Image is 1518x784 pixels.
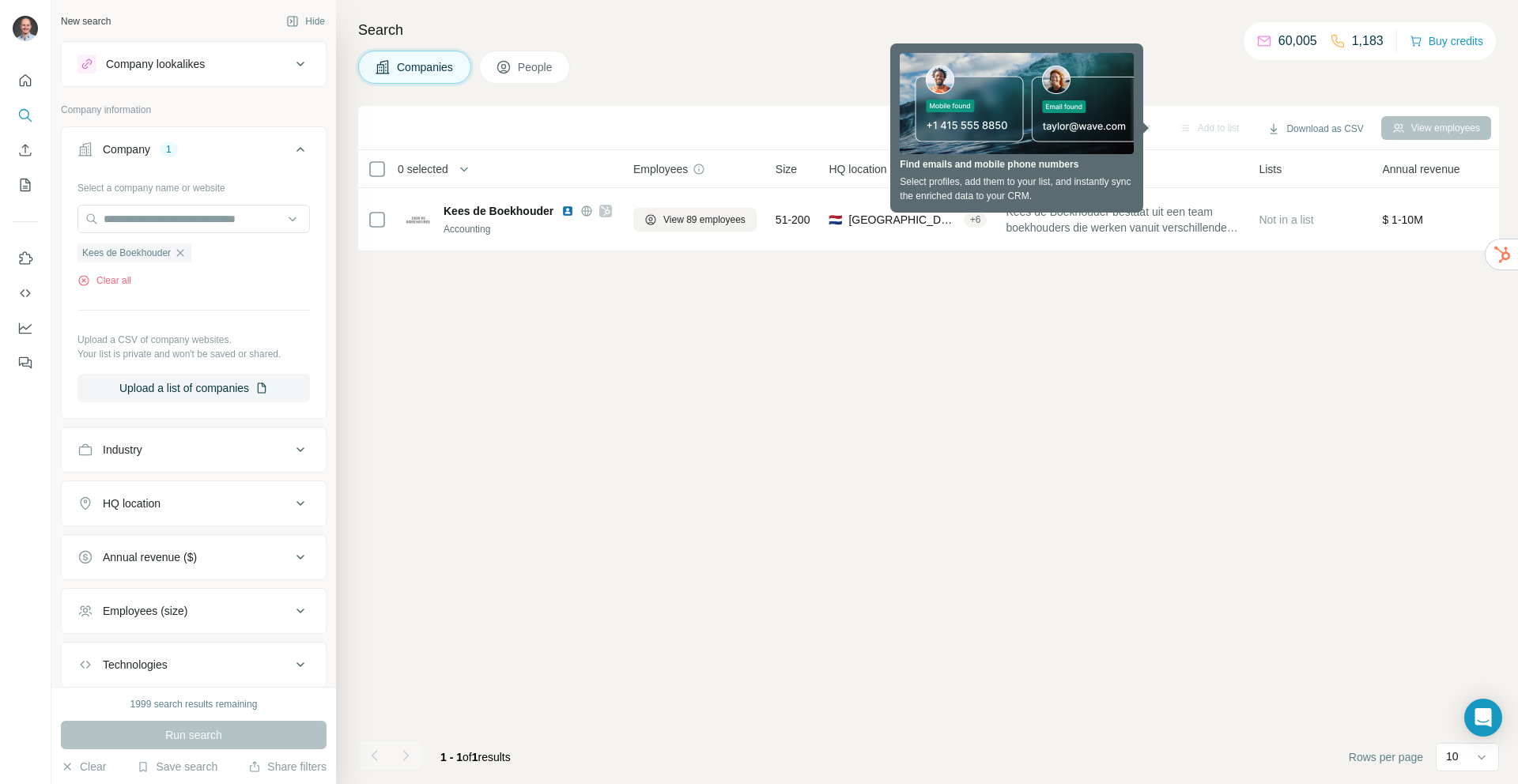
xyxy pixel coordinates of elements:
div: Employees (size) [103,603,187,619]
button: Industry [62,431,326,469]
span: Rows per page [1349,749,1423,765]
div: Industry [103,442,142,458]
div: Select a company name or website [77,175,310,195]
button: Save search [137,759,217,775]
img: Avatar [13,16,38,41]
button: Search [13,101,38,130]
p: Upload a CSV of company websites. [77,333,310,347]
span: 0 selected [398,161,448,177]
span: About [1006,161,1035,177]
button: Dashboard [13,314,38,342]
button: Technologies [62,646,326,684]
img: LinkedIn logo [561,205,574,217]
span: Kees de Boekhouder [82,246,171,260]
button: Quick start [13,66,38,95]
img: Logo of Kees de Boekhouder [406,207,431,232]
span: View 89 employees [663,213,746,227]
span: 🇳🇱 [829,212,842,228]
span: HQ location [829,161,886,177]
span: Lists [1259,161,1282,177]
div: Annual revenue ($) [103,549,197,565]
span: Employees [633,161,688,177]
span: People [518,59,554,75]
span: of [463,751,472,763]
span: 1 - 1 [440,751,463,763]
span: Kees de Boekhouder bestaat uit een team boekhouders die werken vanuit verschillende locaties: een... [1006,204,1240,236]
button: Share filters [248,759,327,775]
span: $ 1-10M [1382,213,1422,226]
span: results [440,751,511,763]
span: [GEOGRAPHIC_DATA], [GEOGRAPHIC_DATA] [848,212,957,228]
button: Use Surfe on LinkedIn [13,244,38,273]
button: Use Surfe API [13,279,38,307]
button: Clear all [77,273,131,288]
button: Upload a list of companies [77,374,310,402]
div: New search [61,14,111,28]
div: Company lookalikes [106,56,205,72]
span: Size [776,161,797,177]
button: View 89 employees [633,208,757,232]
div: Company [103,141,150,157]
span: Kees de Boekhouder [444,203,553,219]
button: Annual revenue ($) [62,538,326,576]
p: Company information [61,103,327,117]
button: Download as CSV [1256,117,1374,141]
button: Company lookalikes [62,45,326,83]
button: Enrich CSV [13,136,38,164]
p: Your list is private and won't be saved or shared. [77,347,310,361]
p: 10 [1446,748,1459,764]
span: Companies [397,59,455,75]
button: HQ location [62,484,326,522]
div: Open Intercom Messenger [1464,699,1502,737]
button: My lists [13,171,38,199]
button: Company1 [62,130,326,175]
div: + 6 [964,213,987,227]
button: Feedback [13,349,38,377]
span: 51-200 [776,212,810,228]
p: 60,005 [1278,32,1317,51]
div: Accounting [444,222,614,236]
span: Annual revenue [1382,161,1459,177]
h4: Search [358,19,1499,41]
span: Not in a list [1259,213,1313,226]
div: 1999 search results remaining [130,697,258,711]
p: 1,183 [1352,32,1384,51]
button: Employees (size) [62,592,326,630]
button: Buy credits [1410,30,1483,52]
span: 1 [472,751,478,763]
div: HQ location [103,496,160,511]
div: 1 [160,142,178,156]
button: Hide [275,9,336,33]
div: Technologies [103,657,168,673]
button: Clear [61,759,106,775]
